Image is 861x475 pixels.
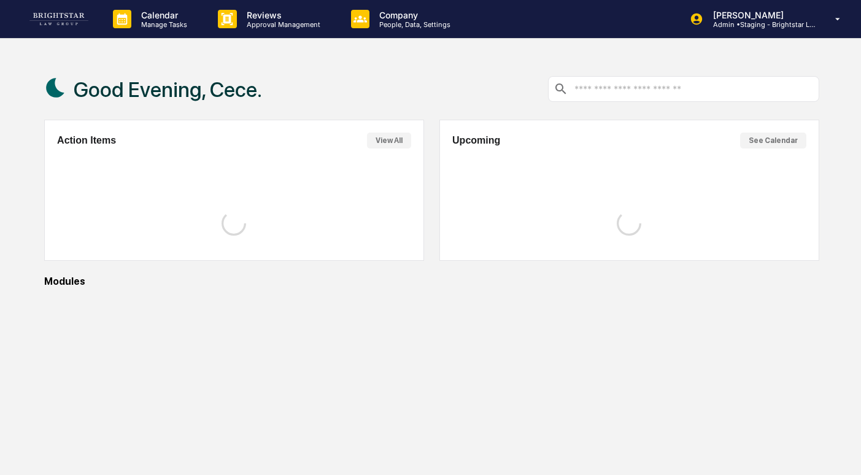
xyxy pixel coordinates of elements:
[44,276,819,287] div: Modules
[452,135,500,146] h2: Upcoming
[131,10,193,20] p: Calendar
[740,133,806,149] button: See Calendar
[237,10,326,20] p: Reviews
[703,20,817,29] p: Admin • Staging - Brightstar Law Group
[237,20,326,29] p: Approval Management
[703,10,817,20] p: [PERSON_NAME]
[29,13,88,25] img: logo
[131,20,193,29] p: Manage Tasks
[369,20,457,29] p: People, Data, Settings
[369,10,457,20] p: Company
[367,133,411,149] button: View All
[57,135,116,146] h2: Action Items
[74,77,262,102] h1: Good Evening, Cece.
